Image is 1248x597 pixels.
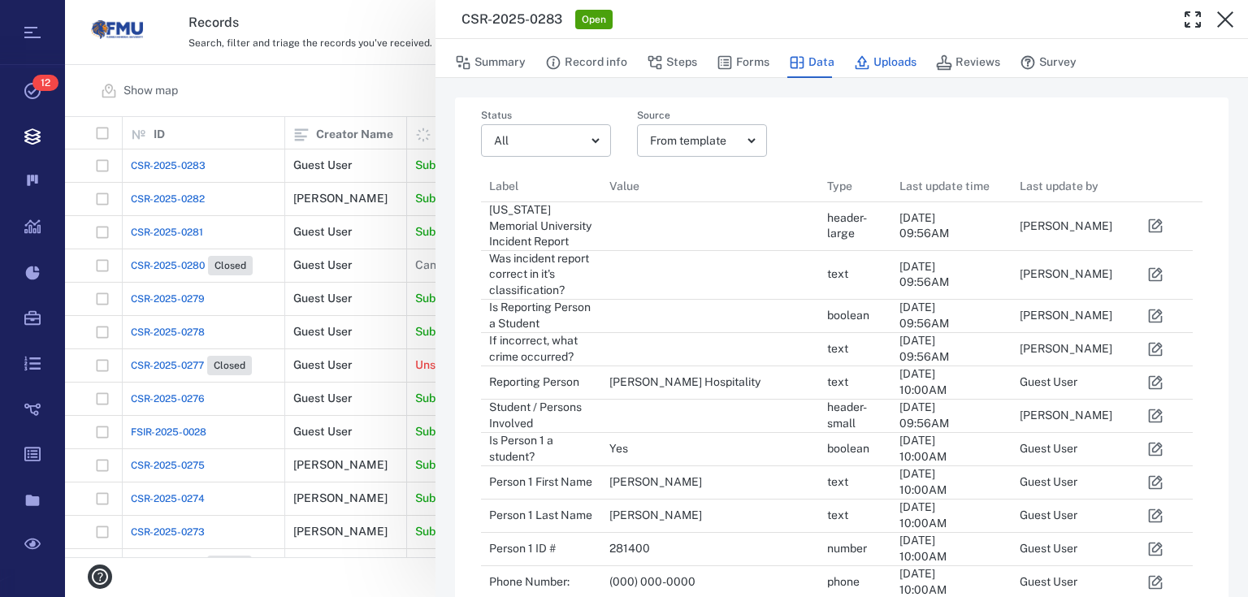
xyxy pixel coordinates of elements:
[827,508,848,524] div: text
[609,441,628,457] div: Yes
[827,400,883,431] div: header-small
[489,400,593,431] div: Student / Persons Involved
[601,163,818,209] div: Value
[827,441,869,457] div: boolean
[1020,541,1077,557] div: Guest User
[827,474,848,491] div: text
[1020,218,1112,235] div: [PERSON_NAME]
[899,300,949,331] div: [DATE] 09:56AM
[650,132,741,150] div: From template
[899,400,949,431] div: [DATE] 09:56AM
[827,163,852,209] div: Type
[899,333,949,365] div: [DATE] 09:56AM
[1020,163,1098,209] div: Last update by
[609,474,702,491] div: [PERSON_NAME]
[481,110,611,124] label: Status
[637,110,767,124] label: Source
[891,163,1012,209] div: Last update time
[827,374,848,391] div: text
[717,47,769,78] button: Forms
[854,47,916,78] button: Uploads
[489,541,556,557] div: Person 1 ID #
[899,210,949,242] div: [DATE] 09:56AM
[545,47,627,78] button: Record info
[899,533,947,565] div: [DATE] 10:00AM
[647,47,697,78] button: Steps
[827,266,848,283] div: text
[1020,408,1112,424] div: [PERSON_NAME]
[32,75,58,91] span: 12
[609,574,695,591] div: (000) 000-0000
[1020,508,1077,524] div: Guest User
[489,300,593,331] div: Is Reporting Person a Student
[827,210,883,242] div: header-large
[1020,341,1112,357] div: [PERSON_NAME]
[1020,47,1077,78] button: Survey
[899,163,990,209] div: Last update time
[609,374,760,391] div: [PERSON_NAME] Hospitality
[899,366,947,398] div: [DATE] 10:00AM
[1012,163,1132,209] div: Last update by
[489,251,593,299] div: Was incident report correct in it's classification?
[827,341,848,357] div: text
[609,163,639,209] div: Value
[899,259,949,291] div: [DATE] 09:56AM
[1020,441,1077,457] div: Guest User
[1020,574,1077,591] div: Guest User
[936,47,1000,78] button: Reviews
[489,333,593,365] div: If incorrect, what crime occurred?
[489,433,593,465] div: Is Person 1 a student?
[1020,474,1077,491] div: Guest User
[489,574,570,591] div: Phone Number:
[899,433,947,465] div: [DATE] 10:00AM
[481,163,601,209] div: Label
[899,500,947,531] div: [DATE] 10:00AM
[489,374,579,391] div: Reporting Person
[1020,374,1077,391] div: Guest User
[489,474,592,491] div: Person 1 First Name
[1020,266,1112,283] div: [PERSON_NAME]
[494,132,585,150] div: All
[1020,308,1112,324] div: [PERSON_NAME]
[827,308,869,324] div: boolean
[899,466,947,498] div: [DATE] 10:00AM
[1209,3,1241,36] button: Close
[819,163,891,209] div: Type
[789,47,834,78] button: Data
[461,10,562,29] h3: CSR-2025-0283
[489,202,593,250] div: [US_STATE] Memorial University Incident Report
[827,541,867,557] div: number
[827,574,860,591] div: phone
[609,541,650,557] div: 281400
[489,508,592,524] div: Person 1 Last Name
[578,13,609,27] span: Open
[455,47,526,78] button: Summary
[489,163,518,209] div: Label
[1176,3,1209,36] button: Toggle Fullscreen
[37,11,70,26] span: Help
[609,508,702,524] div: [PERSON_NAME]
